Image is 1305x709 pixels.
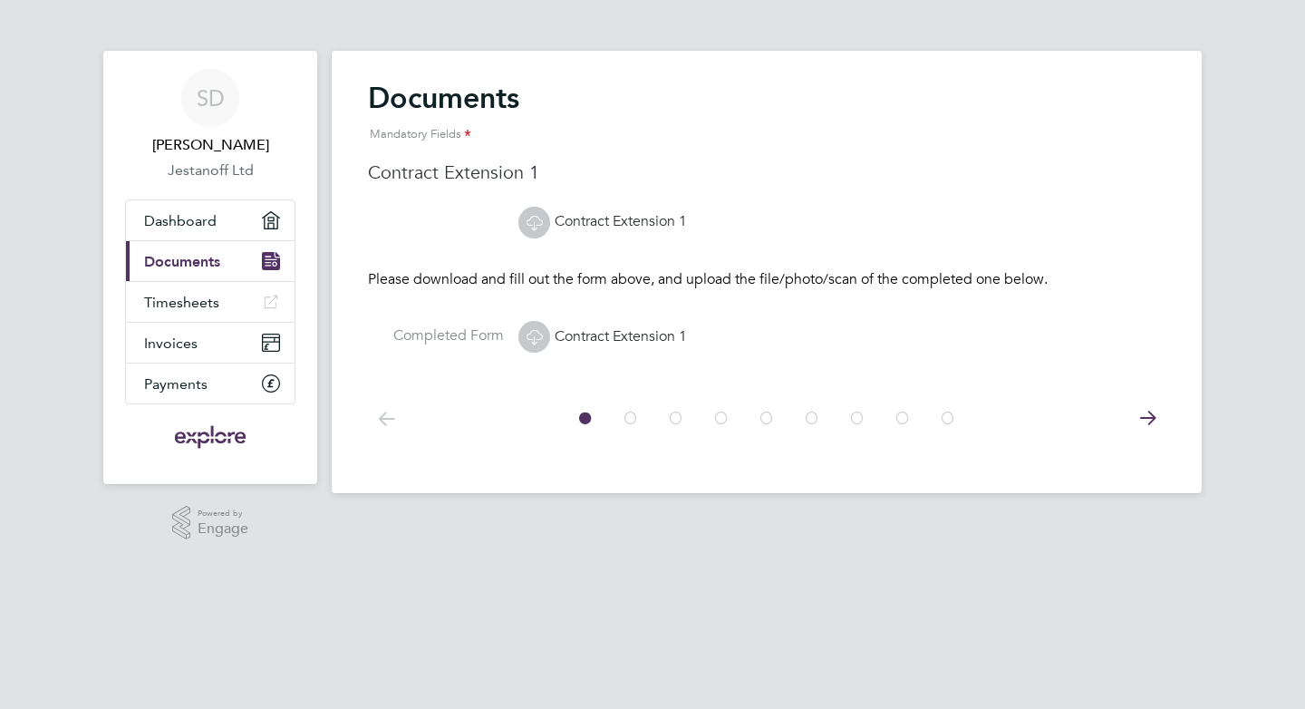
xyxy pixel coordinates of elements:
span: Payments [144,375,208,393]
span: Documents [144,253,220,270]
h2: Documents [368,80,1165,153]
a: Payments [126,364,295,403]
a: Go to home page [125,422,295,452]
span: Powered by [198,506,248,521]
a: Jestanoff Ltd [125,160,295,181]
a: Documents [126,241,295,281]
span: Timesheets [144,294,219,311]
span: SD [197,86,225,110]
div: Mandatory Fields [368,116,1165,153]
span: Stefan Dzhestanov [125,134,295,156]
a: Powered byEngage [172,506,249,540]
a: SD[PERSON_NAME] [125,69,295,156]
a: Contract Extension 1 [518,327,687,345]
nav: Main navigation [103,51,317,484]
a: Dashboard [126,200,295,240]
a: Timesheets [126,282,295,322]
a: Contract Extension 1 [518,212,687,230]
span: Dashboard [144,212,217,229]
p: Please download and fill out the form above, and upload the file/photo/scan of the completed one ... [368,270,1165,289]
h3: Contract Extension 1 [368,160,1165,184]
label: Completed Form [368,326,504,345]
a: Invoices [126,323,295,363]
span: Invoices [144,335,198,352]
img: exploregroup-logo-retina.png [173,422,248,452]
span: Engage [198,521,248,537]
